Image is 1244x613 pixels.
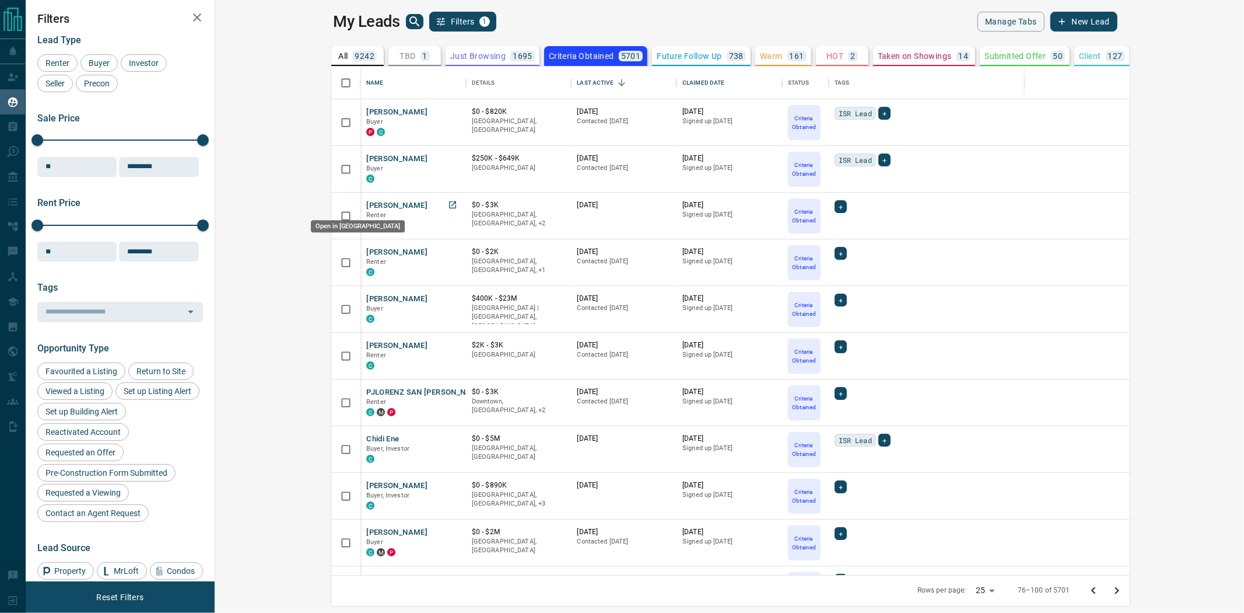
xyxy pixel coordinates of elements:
[577,434,671,444] p: [DATE]
[125,58,163,68] span: Investor
[41,468,171,478] span: Pre-Construction Form Submitted
[977,12,1044,32] button: Manage Tabs
[37,464,176,482] div: Pre-Construction Form Submitted
[366,268,374,276] div: condos.ca
[789,207,819,225] p: Criteria Obtained
[472,350,566,360] p: [GEOGRAPHIC_DATA]
[839,434,872,446] span: ISR Lead
[850,52,855,60] p: 2
[132,367,190,376] span: Return to Site
[839,154,872,166] span: ISR Lead
[377,128,385,136] div: condos.ca
[835,574,847,587] div: +
[423,52,427,60] p: 1
[366,305,383,312] span: Buyer
[80,79,114,88] span: Precon
[1053,52,1063,60] p: 50
[37,197,80,208] span: Rent Price
[472,163,566,173] p: [GEOGRAPHIC_DATA]
[429,12,496,32] button: Filters1
[682,107,776,117] p: [DATE]
[789,441,819,458] p: Criteria Obtained
[789,161,819,178] p: Criteria Obtained
[366,455,374,463] div: condos.ca
[377,548,385,556] div: mrloft.ca
[682,537,776,546] p: Signed up [DATE]
[577,480,671,490] p: [DATE]
[577,387,671,397] p: [DATE]
[1050,12,1117,32] button: New Lead
[577,340,671,350] p: [DATE]
[782,67,829,99] div: Status
[959,52,969,60] p: 14
[366,294,427,305] button: [PERSON_NAME]
[366,548,374,556] div: condos.ca
[37,12,203,26] h2: Filters
[37,34,81,46] span: Lead Type
[577,154,671,163] p: [DATE]
[614,75,630,91] button: Sort
[971,582,999,599] div: 25
[80,54,118,72] div: Buyer
[445,197,460,213] a: Open in New Tab
[387,548,395,556] div: property.ca
[472,434,566,444] p: $0 - $5M
[366,165,383,172] span: Buyer
[835,294,847,306] div: +
[472,340,566,350] p: $2K - $3K
[878,107,891,120] div: +
[37,382,113,400] div: Viewed a Listing
[839,481,843,493] span: +
[366,118,383,126] span: Buyer
[472,117,566,135] p: [GEOGRAPHIC_DATA], [GEOGRAPHIC_DATA]
[621,52,641,60] p: 5701
[41,427,125,437] span: Reactivated Account
[571,67,677,99] div: Last Active
[835,67,850,99] div: Tags
[682,154,776,163] p: [DATE]
[366,200,427,211] button: [PERSON_NAME]
[41,448,120,457] span: Requested an Offer
[917,586,966,595] p: Rows per page:
[41,367,121,376] span: Favourited a Listing
[789,347,819,365] p: Criteria Obtained
[37,343,109,354] span: Opportunity Type
[682,200,776,210] p: [DATE]
[366,154,427,165] button: [PERSON_NAME]
[682,434,776,444] p: [DATE]
[37,54,78,72] div: Renter
[472,210,566,228] p: East York, Toronto
[577,350,671,360] p: Contacted [DATE]
[682,117,776,126] p: Signed up [DATE]
[839,201,843,213] span: +
[839,388,843,399] span: +
[366,340,427,351] button: [PERSON_NAME]
[41,488,125,497] span: Requested a Viewing
[682,397,776,406] p: Signed up [DATE]
[366,387,485,398] button: PJLORENZ SAN [PERSON_NAME]
[311,220,405,232] div: Open in [GEOGRAPHIC_DATA]
[760,52,783,60] p: Warm
[826,52,843,60] p: HOT
[472,304,566,331] p: [GEOGRAPHIC_DATA] | [GEOGRAPHIC_DATA], [GEOGRAPHIC_DATA]
[366,315,374,323] div: condos.ca
[577,163,671,173] p: Contacted [DATE]
[577,574,671,584] p: [DATE]
[835,527,847,540] div: +
[400,52,415,60] p: TBD
[472,574,566,584] p: $699K - $1M
[682,67,725,99] div: Claimed Date
[366,492,409,499] span: Buyer, Investor
[366,361,374,370] div: condos.ca
[37,363,125,380] div: Favourited a Listing
[1079,52,1101,60] p: Client
[1082,579,1105,602] button: Go to previous page
[355,52,374,60] p: 9242
[121,54,167,72] div: Investor
[789,487,819,505] p: Criteria Obtained
[41,79,69,88] span: Seller
[37,75,73,92] div: Seller
[788,67,810,99] div: Status
[835,480,847,493] div: +
[472,397,566,415] p: West End, Toronto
